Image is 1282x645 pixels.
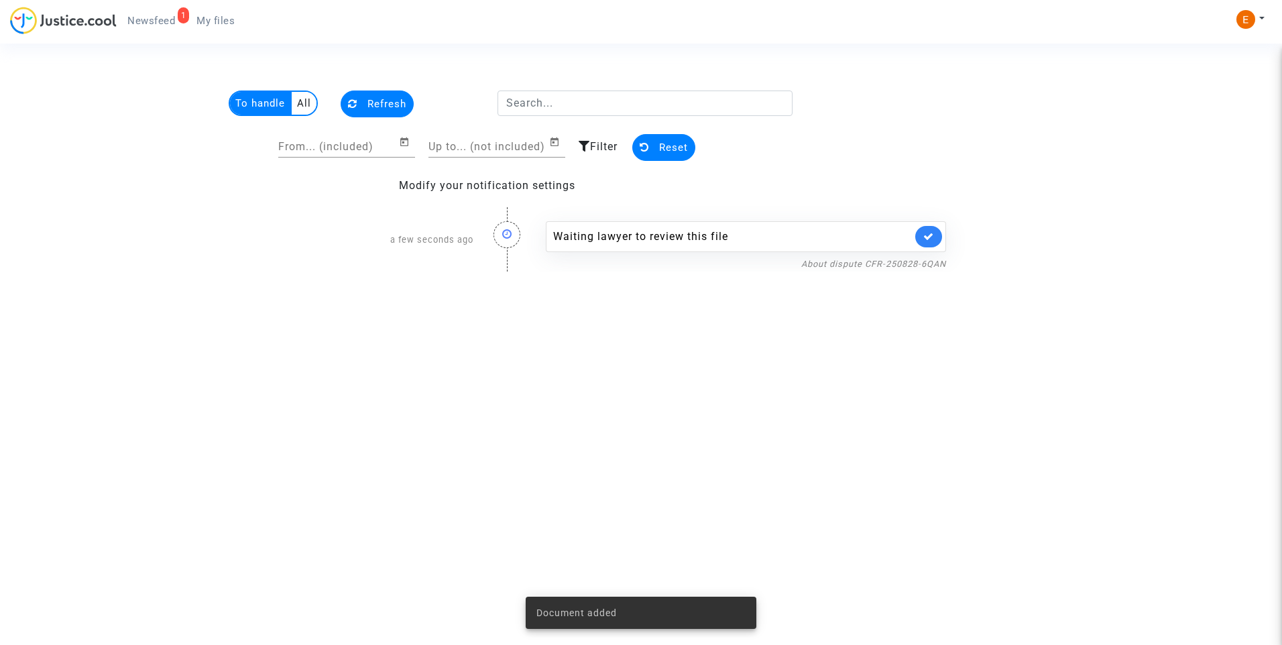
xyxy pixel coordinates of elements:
[292,92,316,115] multi-toggle-item: All
[367,98,406,110] span: Refresh
[10,7,117,34] img: jc-logo.svg
[117,11,186,31] a: 1Newsfeed
[536,606,617,620] span: Document added
[498,91,793,116] input: Search...
[230,92,292,115] multi-toggle-item: To handle
[127,15,175,27] span: Newsfeed
[178,7,190,23] div: 1
[186,11,245,31] a: My files
[553,229,912,245] div: Waiting lawyer to review this file
[659,141,688,154] span: Reset
[399,179,575,192] a: Modify your notification settings
[801,259,946,269] a: About dispute CFR-250828-6QAN
[549,134,565,150] button: Open calendar
[399,134,415,150] button: Open calendar
[341,91,414,117] button: Refresh
[590,140,618,153] span: Filter
[632,134,695,161] button: Reset
[1236,10,1255,29] img: ACg8ocIeiFvHKe4dA5oeRFd_CiCnuxWUEc1A2wYhRJE3TTWt=s96-c
[196,15,235,27] span: My files
[326,208,483,272] div: a few seconds ago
